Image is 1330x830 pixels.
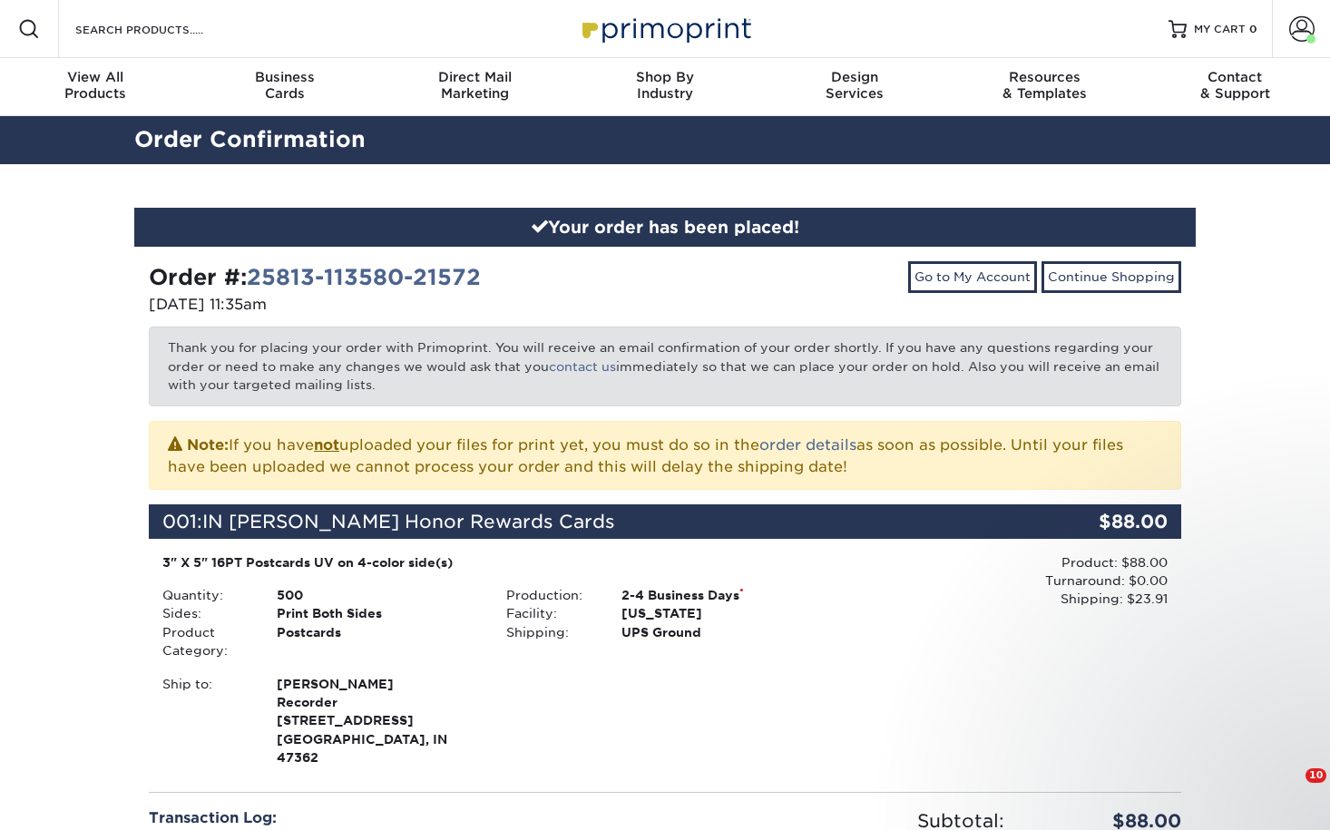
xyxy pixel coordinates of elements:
[277,675,479,766] strong: [GEOGRAPHIC_DATA], IN 47362
[168,433,1162,478] p: If you have uploaded your files for print yet, you must do so in the as soon as possible. Until y...
[5,775,154,824] iframe: Google Customer Reviews
[149,504,1009,539] div: 001:
[202,511,615,532] span: IN [PERSON_NAME] Honor Rewards Cards
[277,693,479,711] span: Recorder
[574,9,756,48] img: Primoprint
[149,327,1181,405] p: Thank you for placing your order with Primoprint. You will receive an email confirmation of your ...
[950,69,1139,102] div: & Templates
[760,58,950,116] a: DesignServices
[134,208,1196,248] div: Your order has been placed!
[121,123,1209,157] h2: Order Confirmation
[277,675,479,693] span: [PERSON_NAME]
[570,58,759,116] a: Shop ByIndustry
[608,586,837,604] div: 2-4 Business Days
[263,586,493,604] div: 500
[950,69,1139,85] span: Resources
[190,69,379,102] div: Cards
[1140,69,1330,102] div: & Support
[263,623,493,660] div: Postcards
[760,69,950,102] div: Services
[149,807,651,829] div: Transaction Log:
[608,623,837,641] div: UPS Ground
[1140,69,1330,85] span: Contact
[608,604,837,622] div: [US_STATE]
[493,623,607,641] div: Shipping:
[1306,768,1326,783] span: 10
[190,58,379,116] a: BusinessCards
[149,675,263,767] div: Ship to:
[570,69,759,85] span: Shop By
[1249,23,1257,35] span: 0
[837,553,1168,609] div: Product: $88.00 Turnaround: $0.00 Shipping: $23.91
[908,261,1037,292] a: Go to My Account
[380,69,570,102] div: Marketing
[247,264,481,290] a: 25813-113580-21572
[759,436,856,454] a: order details
[380,58,570,116] a: Direct MailMarketing
[73,18,250,40] input: SEARCH PRODUCTS.....
[277,711,479,729] span: [STREET_ADDRESS]
[1194,22,1246,37] span: MY CART
[314,436,339,454] b: not
[187,436,229,454] strong: Note:
[162,553,824,571] div: 3" X 5" 16PT Postcards UV on 4-color side(s)
[149,623,263,660] div: Product Category:
[570,69,759,102] div: Industry
[149,264,481,290] strong: Order #:
[149,604,263,622] div: Sides:
[549,359,616,374] a: contact us
[493,586,607,604] div: Production:
[950,58,1139,116] a: Resources& Templates
[263,604,493,622] div: Print Both Sides
[380,69,570,85] span: Direct Mail
[1009,504,1181,539] div: $88.00
[149,294,651,316] p: [DATE] 11:35am
[1268,768,1312,812] iframe: Intercom live chat
[493,604,607,622] div: Facility:
[760,69,950,85] span: Design
[190,69,379,85] span: Business
[1140,58,1330,116] a: Contact& Support
[149,586,263,604] div: Quantity:
[1042,261,1181,292] a: Continue Shopping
